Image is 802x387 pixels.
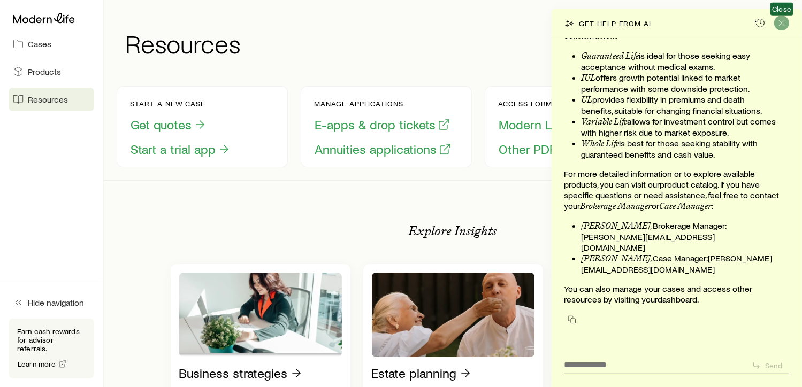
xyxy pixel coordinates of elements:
li: , Case Manager: [582,253,776,275]
p: You can also manage your cases and access other resources by visiting your . [564,283,789,305]
p: For more detailed information or to explore available products, you can visit our . If you have s... [564,168,789,212]
button: Annuities applications [314,141,452,158]
span: Cases [28,38,51,49]
p: Business strategies [179,366,288,381]
li: provides flexibility in premiums and death benefits, suitable for changing financial situations. [582,94,776,116]
strong: Guaranteed Life [582,51,639,61]
li: allows for investment control but comes with higher risk due to market exposure. [582,116,776,138]
p: Start a new case [130,99,231,108]
button: Get quotes [130,117,207,133]
strong: Brokerage Manager [581,201,652,211]
a: Cases [9,32,94,56]
p: Send [765,361,782,370]
strong: UL [582,95,593,105]
button: Modern Life HIPAA [498,117,618,133]
button: Other PDF forms [498,141,607,158]
button: Close [774,16,789,30]
p: Earn cash rewards for advisor referrals. [17,327,86,353]
span: Close [772,5,791,13]
span: Learn more [18,360,56,368]
button: Start a trial app [130,141,231,158]
strong: Variable Life [582,117,628,127]
strong: Whole Life [582,138,620,149]
li: offers growth potential linked to market performance with some downside protection. [582,72,776,94]
img: Estate planning [372,273,534,357]
a: Products [9,60,94,83]
a: [PERSON_NAME][EMAIL_ADDRESS][DOMAIN_NAME] [582,231,715,252]
p: Manage applications [314,99,452,108]
strong: [PERSON_NAME] [582,221,651,231]
p: Access forms [498,99,618,108]
strong: IUL [582,73,596,83]
span: Resources [28,94,68,105]
div: Earn cash rewards for advisor referrals.Learn more [9,319,94,378]
button: Hide navigation [9,291,94,314]
span: Products [28,66,61,77]
button: Send [747,359,789,373]
button: E-apps & drop tickets [314,117,451,133]
strong: Case Manager [660,201,712,211]
span: Hide navigation [28,297,84,308]
img: Business strategies [179,273,342,357]
li: is best for those seeking stability with guaranteed benefits and cash value. [582,138,776,160]
a: dashboard [658,294,698,304]
p: Get help from AI [579,19,651,28]
a: Resources [9,88,94,111]
p: Estate planning [372,366,457,381]
li: is ideal for those seeking easy acceptance without medical exams. [582,50,776,72]
a: product catalog [660,179,718,189]
strong: [PERSON_NAME] [582,253,651,264]
p: Explore Insights [409,223,498,238]
h1: Resources [125,30,789,56]
li: , Brokerage Manager: [582,220,776,253]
